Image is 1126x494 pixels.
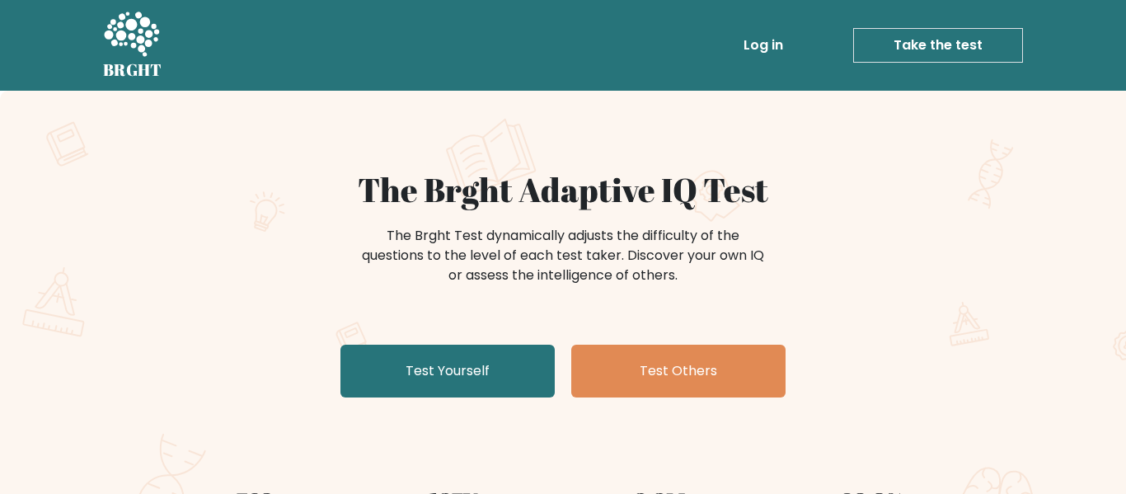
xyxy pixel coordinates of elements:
[103,60,162,80] h5: BRGHT
[571,345,786,398] a: Test Others
[357,226,769,285] div: The Brght Test dynamically adjusts the difficulty of the questions to the level of each test take...
[103,7,162,84] a: BRGHT
[340,345,555,398] a: Test Yourself
[853,28,1023,63] a: Take the test
[161,170,965,209] h1: The Brght Adaptive IQ Test
[737,29,790,62] a: Log in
